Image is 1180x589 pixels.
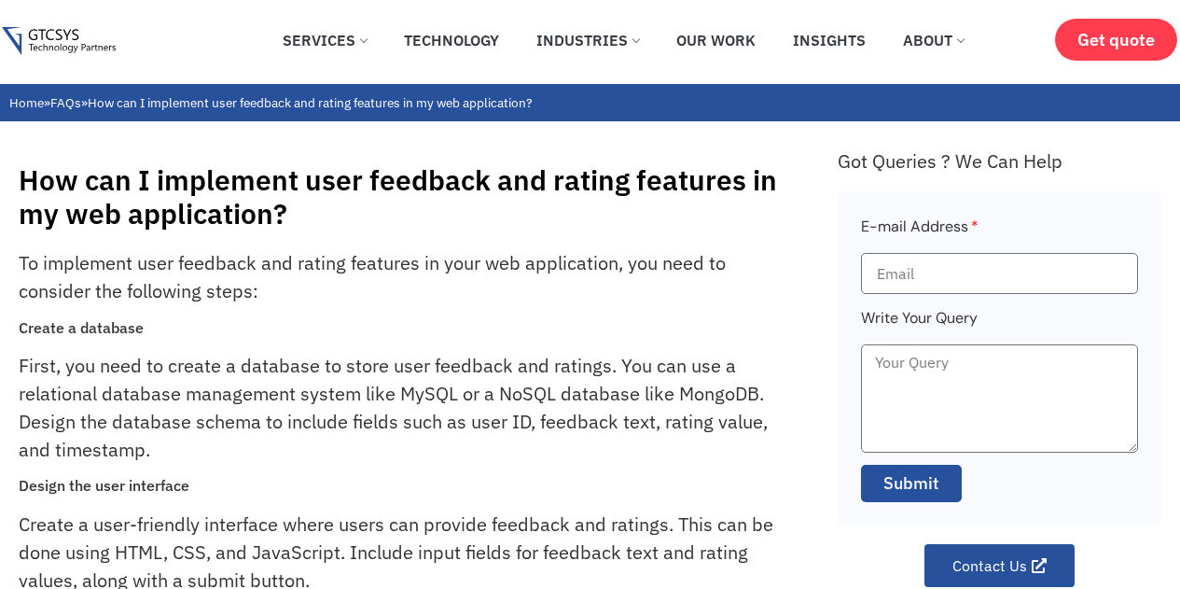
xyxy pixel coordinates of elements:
[861,215,1139,514] form: Faq Form
[390,20,513,61] a: Technology
[861,306,978,344] label: Write Your Query
[50,94,81,111] a: FAQs
[1077,30,1155,49] span: Get quote
[779,20,880,61] a: Insights
[838,149,1162,173] div: Got Queries ? We Can Help
[1055,19,1177,61] a: Get quote
[662,20,770,61] a: Our Work
[861,253,1139,294] input: Email
[269,20,381,61] a: Services
[522,20,653,61] a: Industries
[883,471,939,496] span: Submit
[19,249,796,305] p: To implement user feedback and rating features in your web application, you need to consider the ...
[19,163,819,231] h1: How can I implement user feedback and rating features in my web application?
[1064,472,1180,561] iframe: chat widget
[19,319,796,337] h3: Create a database
[88,94,532,111] span: How can I implement user feedback and rating features in my web application?
[19,352,796,464] p: First, you need to create a database to store user feedback and ratings. You can use a relational...
[9,94,44,111] a: Home
[889,20,978,61] a: About
[952,558,1027,573] span: Contact Us
[2,27,115,56] img: Gtcsys logo
[861,465,962,502] button: Submit
[924,544,1075,587] a: Contact Us
[19,477,796,495] h3: Design the user interface
[9,94,532,111] span: » »
[861,215,979,253] label: E-mail Address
